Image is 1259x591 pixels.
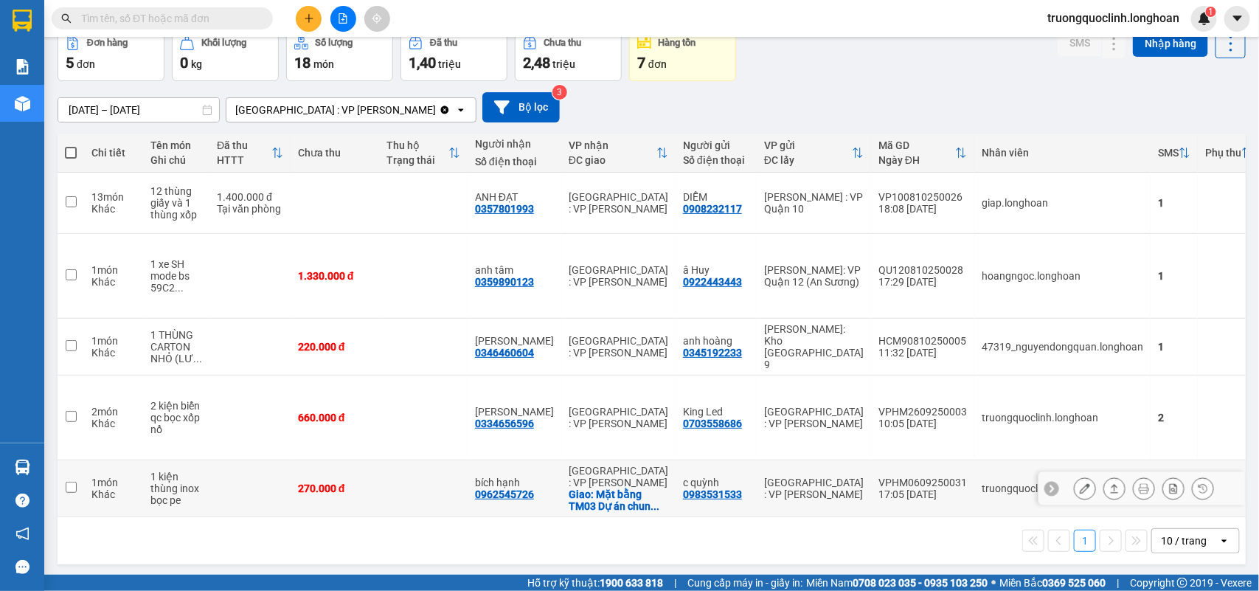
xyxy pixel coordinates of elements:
span: 1 [1208,7,1213,17]
input: Tìm tên, số ĐT hoặc mã đơn [81,10,255,27]
span: món [313,58,334,70]
div: DIỄM [683,191,749,203]
div: 1 [1158,197,1190,209]
button: Chưa thu2,48 triệu [515,28,622,81]
div: ĐC lấy [764,154,852,166]
div: Khác [91,276,136,288]
div: King Led [683,406,749,418]
div: 1 [1158,341,1190,353]
div: Người gửi [683,139,749,151]
div: HCM90810250005 [878,335,967,347]
th: Toggle SortBy [209,134,291,173]
div: Chi tiết [91,147,136,159]
span: triệu [552,58,575,70]
div: 0334656596 [475,418,534,429]
th: Toggle SortBy [379,134,468,173]
img: warehouse-icon [15,460,30,475]
div: Tên món [150,139,202,151]
span: ... [193,353,202,364]
div: bích hạnh [475,477,554,488]
div: Số lượng [316,38,353,48]
div: 2 kiện biển qc bọc xốp nổ [150,400,202,435]
div: 0983531533 [683,488,742,500]
div: Đơn hàng [87,38,128,48]
strong: 1900 633 818 [600,577,663,589]
div: 0346460604 [475,347,534,359]
span: triệu [438,58,461,70]
div: Số điện thoại [683,154,749,166]
div: HTTT [217,154,271,166]
div: Khối lượng [201,38,246,48]
div: 0357801993 [475,203,534,215]
span: Miền Bắc [999,575,1106,591]
div: Chưa thu [298,147,372,159]
div: Trạng thái [386,154,448,166]
span: Cung cấp máy in - giấy in: [687,575,802,591]
div: Nhân viên [982,147,1143,159]
button: Đã thu1,40 triệu [400,28,507,81]
input: Select a date range. [58,98,219,122]
span: | [674,575,676,591]
div: c quỳnh [683,477,749,488]
span: 1,40 [409,54,436,72]
button: aim [364,6,390,32]
div: 10 / trang [1161,533,1207,548]
div: 17:29 [DATE] [878,276,967,288]
span: copyright [1177,578,1187,588]
strong: 0369 525 060 [1042,577,1106,589]
div: Ghi chú [150,154,202,166]
svg: open [455,104,467,116]
div: Khác [91,488,136,500]
div: [PERSON_NAME]: Kho [GEOGRAPHIC_DATA] 9 [764,323,864,370]
div: 220.000 đ [298,341,372,353]
div: 47319_nguyendongquan.longhoan [982,341,1143,353]
span: 18 [294,54,311,72]
div: truongquoclinh.longhoan [982,412,1143,424]
th: Toggle SortBy [871,134,974,173]
div: 12 thùng giấy và 1 thùng xốp [150,185,202,221]
img: logo-vxr [13,10,32,32]
div: ANH ĐẠT [475,191,554,203]
div: SMS [1158,147,1179,159]
div: [PERSON_NAME] : VP Quận 10 [764,191,864,215]
div: [PERSON_NAME]: VP Quận 12 (An Sương) [764,264,864,288]
span: search [61,13,72,24]
div: 11:32 [DATE] [878,347,967,359]
div: Thu hộ [386,139,448,151]
span: plus [304,13,314,24]
div: Chưa thu [544,38,582,48]
div: Giao: Mặt bằng TM03 Dự án chung cư florita,block C,83 Đ.số 15,tân hưng,quận 7 [569,488,668,512]
div: VP nhận [569,139,656,151]
button: Số lượng18món [286,28,393,81]
span: truongquoclinh.longhoan [1036,9,1191,27]
div: â Huy [683,264,749,276]
img: icon-new-feature [1198,12,1211,25]
div: 13 món [91,191,136,203]
svg: open [1218,535,1230,547]
div: [GEOGRAPHIC_DATA] : VP [PERSON_NAME] [569,406,668,429]
div: QU120810250028 [878,264,967,276]
button: 1 [1074,530,1096,552]
button: Bộ lọc [482,92,560,122]
div: Phụ thu [1205,147,1241,159]
button: Hàng tồn7đơn [629,28,736,81]
img: solution-icon [15,59,30,75]
div: VP gửi [764,139,852,151]
div: Hàng tồn [659,38,696,48]
div: phan đạt [475,406,554,418]
div: 1.330.000 đ [298,270,372,282]
div: [GEOGRAPHIC_DATA] : VP [PERSON_NAME] [569,191,668,215]
div: 1 THÙNG CARTON NHỎ (LƯỠI DAO MÁY CẮT) [150,329,202,364]
div: 0359890123 [475,276,534,288]
div: 1 món [91,264,136,276]
span: file-add [338,13,348,24]
span: ⚪️ [991,580,996,586]
div: Người nhận [475,138,554,150]
div: 1 món [91,335,136,347]
button: SMS [1058,30,1102,56]
span: question-circle [15,494,30,508]
div: Đã thu [430,38,457,48]
div: [GEOGRAPHIC_DATA] : VP [PERSON_NAME] [764,477,864,500]
div: 270.000 đ [298,483,372,494]
div: [GEOGRAPHIC_DATA] : VP [PERSON_NAME] [569,335,668,359]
